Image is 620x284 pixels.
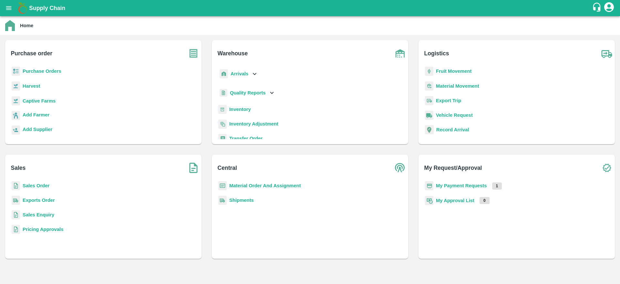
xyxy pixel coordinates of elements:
[218,105,227,114] img: whInventory
[23,127,52,132] b: Add Supplier
[603,1,615,15] div: account of current user
[23,212,54,217] a: Sales Enquiry
[229,183,301,188] a: Material Order And Assignment
[599,160,615,176] img: check
[392,45,408,61] img: warehouse
[23,112,49,117] b: Add Farmer
[23,227,63,232] a: Pricing Approvals
[12,225,20,234] img: sales
[425,125,434,134] img: recordArrival
[185,45,201,61] img: purchase
[23,111,49,120] a: Add Farmer
[599,45,615,61] img: truck
[12,196,20,205] img: shipments
[23,126,52,135] a: Add Supplier
[12,96,20,106] img: harvest
[218,134,227,143] img: whTransfer
[218,196,227,205] img: shipments
[480,197,490,204] p: 0
[218,119,227,129] img: inventory
[23,183,49,188] a: Sales Order
[23,83,40,89] a: Harvest
[23,98,56,104] a: Captive Farms
[218,163,237,172] b: Central
[436,183,487,188] a: My Payment Requests
[12,126,20,135] img: supplier
[229,107,251,112] a: Inventory
[12,67,20,76] img: reciept
[12,111,20,120] img: farmer
[436,127,469,132] a: Record Arrival
[185,160,201,176] img: soSales
[23,69,61,74] a: Purchase Orders
[592,2,603,14] div: customer-support
[229,136,263,141] a: Transfer Order
[16,2,29,15] img: logo
[425,81,433,91] img: material
[425,67,433,76] img: fruit
[12,210,20,220] img: sales
[425,96,433,105] img: delivery
[436,98,461,103] a: Export Trip
[425,196,433,205] img: approval
[436,69,472,74] a: Fruit Movement
[220,89,227,97] img: qualityReport
[218,49,248,58] b: Warehouse
[424,49,449,58] b: Logistics
[220,69,228,79] img: whArrival
[436,113,473,118] a: Vehicle Request
[1,1,16,16] button: open drawer
[231,71,248,76] b: Arrivals
[218,181,227,191] img: centralMaterial
[436,198,474,203] a: My Approval List
[218,67,258,81] div: Arrivals
[424,163,482,172] b: My Request/Approval
[218,86,275,100] div: Quality Reports
[12,81,20,91] img: harvest
[29,5,65,11] b: Supply Chain
[392,160,408,176] img: central
[229,121,278,126] a: Inventory Adjustment
[23,198,55,203] a: Exports Order
[12,181,20,191] img: sales
[492,182,502,190] p: 1
[11,163,26,172] b: Sales
[229,198,254,203] a: Shipments
[5,20,15,31] img: home
[29,4,592,13] a: Supply Chain
[425,111,433,120] img: vehicle
[230,90,266,95] b: Quality Reports
[11,49,52,58] b: Purchase order
[436,83,479,89] a: Material Movement
[425,181,433,191] img: payment
[20,23,33,28] b: Home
